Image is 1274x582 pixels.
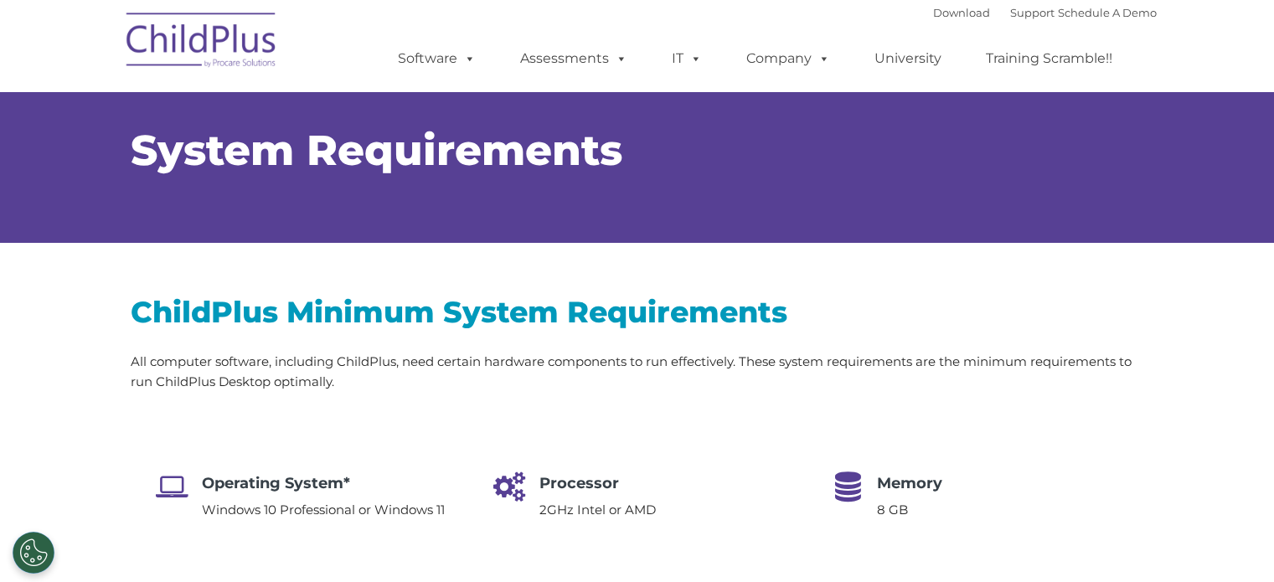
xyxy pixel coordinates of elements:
[933,6,990,19] a: Download
[131,125,622,176] span: System Requirements
[131,352,1144,392] p: All computer software, including ChildPlus, need certain hardware components to run effectively. ...
[118,1,286,85] img: ChildPlus by Procare Solutions
[381,42,493,75] a: Software
[1058,6,1157,19] a: Schedule A Demo
[877,474,942,492] span: Memory
[933,6,1157,19] font: |
[858,42,958,75] a: University
[730,42,847,75] a: Company
[503,42,644,75] a: Assessments
[655,42,719,75] a: IT
[131,293,1144,331] h2: ChildPlus Minimum System Requirements
[13,532,54,574] button: Cookies Settings
[539,474,619,492] span: Processor
[202,471,445,495] h4: Operating System*
[969,42,1129,75] a: Training Scramble!!
[202,500,445,520] p: Windows 10 Professional or Windows 11
[877,502,908,518] span: 8 GB
[539,502,656,518] span: 2GHz Intel or AMD
[1010,6,1055,19] a: Support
